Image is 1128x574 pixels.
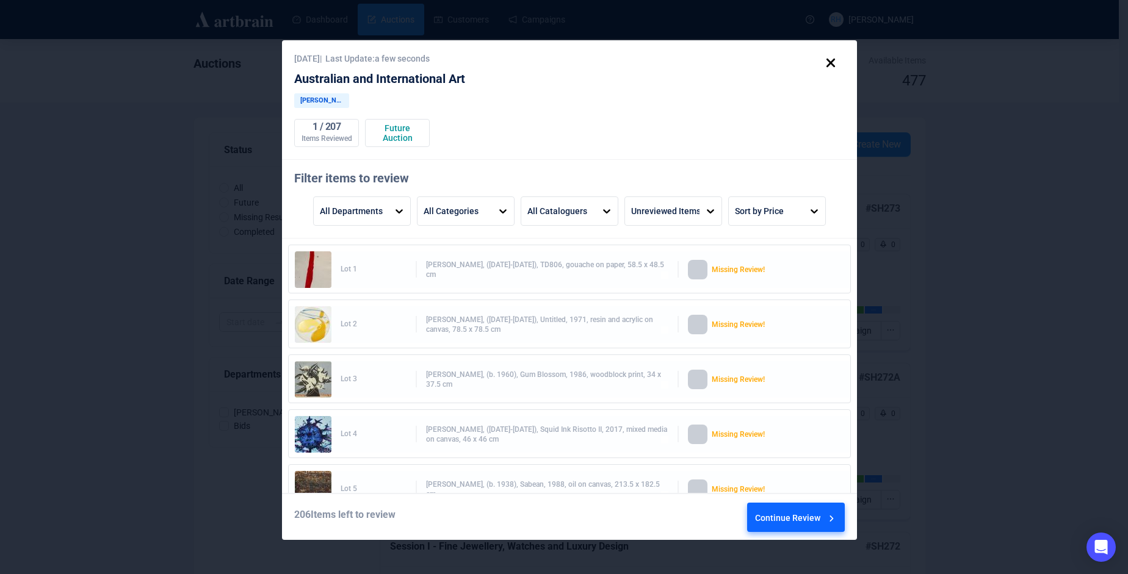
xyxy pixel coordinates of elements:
div: Unreviewed Items [631,201,701,221]
div: Items Reviewed [295,134,358,144]
div: 1 / 207 [295,120,358,134]
div: Filter items to review [294,172,845,190]
div: All Departments [320,201,383,221]
div: Future Auction [371,123,424,143]
div: Open Intercom Messenger [1086,533,1116,562]
div: 206 Items left to review [294,509,436,524]
div: Lot 3 [341,370,407,389]
img: 5_1.jpg [295,471,331,508]
div: [DATE] | Last Update: a few seconds [294,52,845,65]
div: Sort by Price [735,201,784,221]
div: [PERSON_NAME], ([DATE]-[DATE]), TD806, gouache on paper, 58.5 x 48.5 cm [426,260,668,279]
div: [PERSON_NAME], (b. 1938), Sabean, 1988, oil on canvas, 213.5 x 182.5 cm [426,479,668,498]
div: Lot 1 [341,260,407,279]
div: Lot 2 [341,315,407,334]
div: Missing Review! [712,479,811,499]
img: 2_1.jpg [295,306,331,343]
div: Australian and International Art [294,72,845,86]
div: [PERSON_NAME], ([DATE]-[DATE]), Untitled, 1971, resin and acrylic on canvas, 78.5 x 78.5 cm [426,315,668,334]
img: 4_1.jpg [295,416,331,453]
div: All Categories [424,201,479,221]
div: [PERSON_NAME], ([DATE]-[DATE]), Squid Ink Risotto II, 2017, mixed media on canvas, 46 x 46 cm [426,425,668,443]
div: All Cataloguers [527,201,587,221]
div: [PERSON_NAME] [294,93,349,108]
div: Lot 4 [341,425,407,443]
button: Continue Review [747,503,845,532]
div: [PERSON_NAME], (b. 1960), Gum Blossom, 1986, woodblock print, 34 x 37.5 cm [426,370,668,389]
img: 3_1.jpg [295,361,331,398]
div: Missing Review! [712,315,811,334]
div: Lot 5 [341,479,407,498]
div: Missing Review! [712,370,811,389]
div: Missing Review! [712,425,811,444]
div: Missing Review! [712,260,811,279]
img: 1_1.jpg [295,251,331,288]
div: Continue Review [755,503,837,536]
